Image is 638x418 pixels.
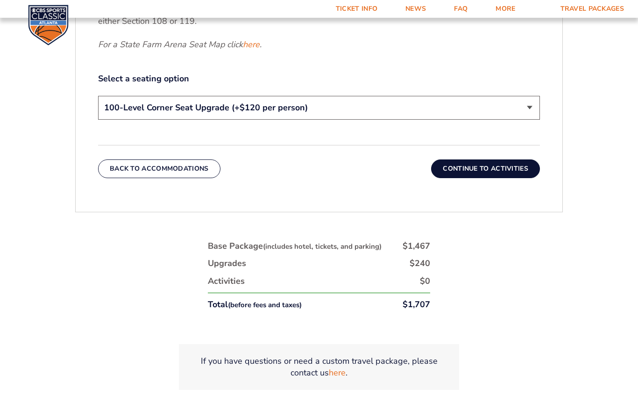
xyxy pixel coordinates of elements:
a: here [243,39,260,50]
div: $240 [410,258,430,269]
div: Total [208,299,302,310]
div: $1,707 [403,299,430,310]
button: Back To Accommodations [98,159,220,178]
p: If you have questions or need a custom travel package, please contact us . [190,355,448,379]
em: For a State Farm Arena Seat Map click . [98,39,262,50]
div: $0 [420,275,430,287]
label: Select a seating option [98,73,540,85]
img: CBS Sports Classic [28,5,69,45]
div: Activities [208,275,245,287]
a: here [329,367,346,379]
button: Continue To Activities [431,159,540,178]
div: Upgrades [208,258,246,269]
div: Base Package [208,240,382,252]
div: $1,467 [403,240,430,252]
small: (before fees and taxes) [228,300,302,310]
small: (includes hotel, tickets, and parking) [263,242,382,251]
